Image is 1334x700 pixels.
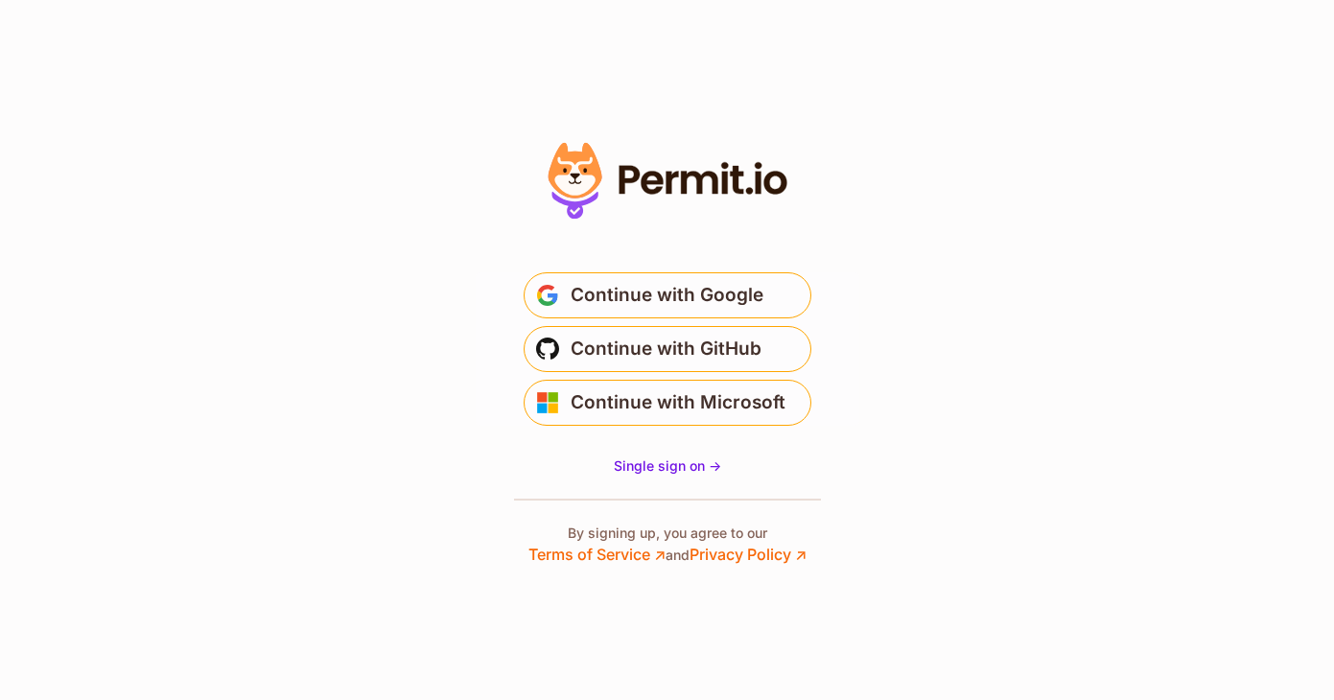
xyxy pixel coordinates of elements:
span: Continue with Microsoft [571,387,785,418]
a: Terms of Service ↗ [528,545,666,564]
span: Single sign on -> [614,457,721,474]
span: Continue with Google [571,280,763,311]
a: Single sign on -> [614,456,721,476]
p: By signing up, you agree to our and [528,524,807,566]
a: Privacy Policy ↗ [690,545,807,564]
button: Continue with Google [524,272,811,318]
button: Continue with Microsoft [524,380,811,426]
span: Continue with GitHub [571,334,761,364]
button: Continue with GitHub [524,326,811,372]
